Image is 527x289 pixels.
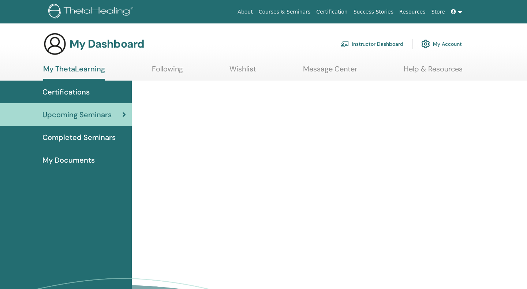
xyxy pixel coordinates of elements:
[313,5,350,19] a: Certification
[43,32,67,56] img: generic-user-icon.jpg
[351,5,396,19] a: Success Stories
[340,41,349,47] img: chalkboard-teacher.svg
[404,64,463,79] a: Help & Resources
[152,64,183,79] a: Following
[396,5,429,19] a: Resources
[42,132,116,143] span: Completed Seminars
[42,86,90,97] span: Certifications
[48,4,136,20] img: logo.png
[42,109,112,120] span: Upcoming Seminars
[43,64,105,81] a: My ThetaLearning
[421,36,462,52] a: My Account
[340,36,403,52] a: Instructor Dashboard
[229,64,256,79] a: Wishlist
[70,37,144,51] h3: My Dashboard
[42,155,95,166] span: My Documents
[303,64,357,79] a: Message Center
[256,5,314,19] a: Courses & Seminars
[421,38,430,50] img: cog.svg
[429,5,448,19] a: Store
[235,5,255,19] a: About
